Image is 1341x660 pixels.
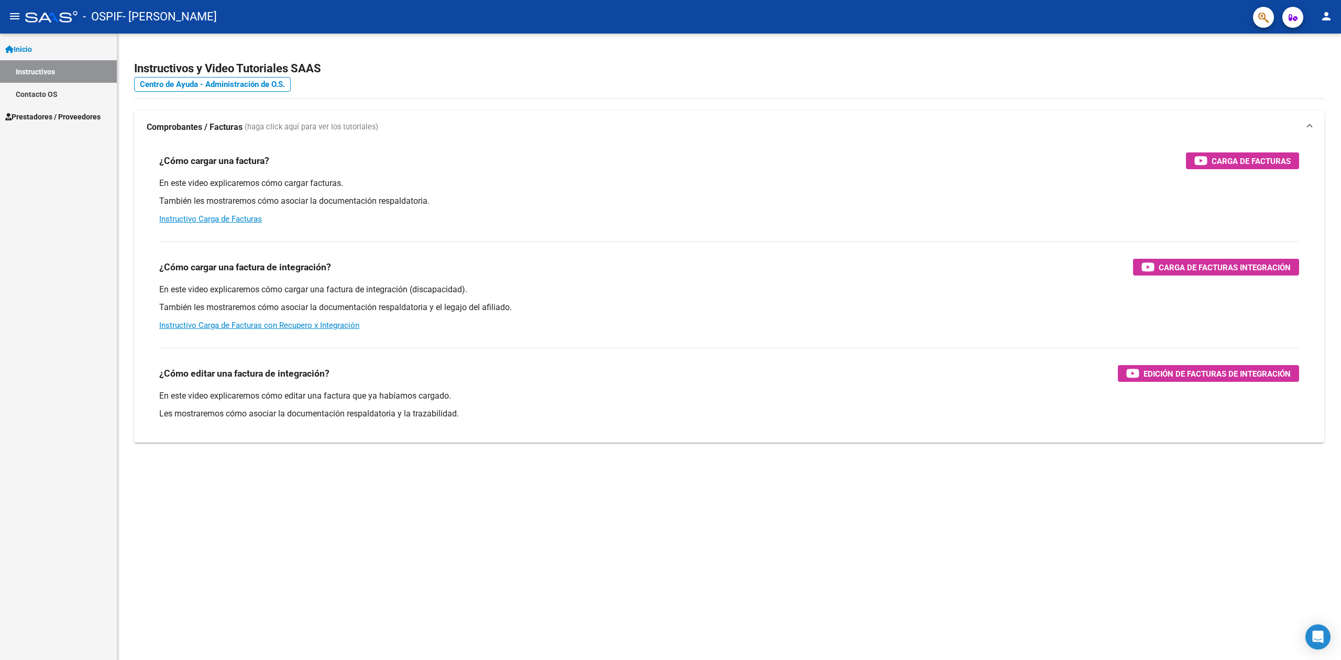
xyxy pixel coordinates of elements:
[147,122,243,133] strong: Comprobantes / Facturas
[1118,365,1299,382] button: Edición de Facturas de integración
[8,10,21,23] mat-icon: menu
[159,260,331,274] h3: ¿Cómo cargar una factura de integración?
[159,178,1299,189] p: En este video explicaremos cómo cargar facturas.
[245,122,378,133] span: (haga click aquí para ver los tutoriales)
[1186,152,1299,169] button: Carga de Facturas
[83,5,123,28] span: - OSPIF
[159,366,329,381] h3: ¿Cómo editar una factura de integración?
[1133,259,1299,276] button: Carga de Facturas Integración
[159,321,359,330] a: Instructivo Carga de Facturas con Recupero x Integración
[159,302,1299,313] p: También les mostraremos cómo asociar la documentación respaldatoria y el legajo del afiliado.
[159,408,1299,420] p: Les mostraremos cómo asociar la documentación respaldatoria y la trazabilidad.
[159,284,1299,295] p: En este video explicaremos cómo cargar una factura de integración (discapacidad).
[159,214,262,224] a: Instructivo Carga de Facturas
[134,77,291,92] a: Centro de Ayuda - Administración de O.S.
[1320,10,1333,23] mat-icon: person
[159,195,1299,207] p: También les mostraremos cómo asociar la documentación respaldatoria.
[159,390,1299,402] p: En este video explicaremos cómo editar una factura que ya habíamos cargado.
[134,111,1324,144] mat-expansion-panel-header: Comprobantes / Facturas (haga click aquí para ver los tutoriales)
[1212,155,1291,168] span: Carga de Facturas
[1305,624,1331,650] div: Open Intercom Messenger
[5,111,101,123] span: Prestadores / Proveedores
[123,5,217,28] span: - [PERSON_NAME]
[134,59,1324,79] h2: Instructivos y Video Tutoriales SAAS
[1144,367,1291,380] span: Edición de Facturas de integración
[134,144,1324,443] div: Comprobantes / Facturas (haga click aquí para ver los tutoriales)
[159,153,269,168] h3: ¿Cómo cargar una factura?
[1159,261,1291,274] span: Carga de Facturas Integración
[5,43,32,55] span: Inicio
